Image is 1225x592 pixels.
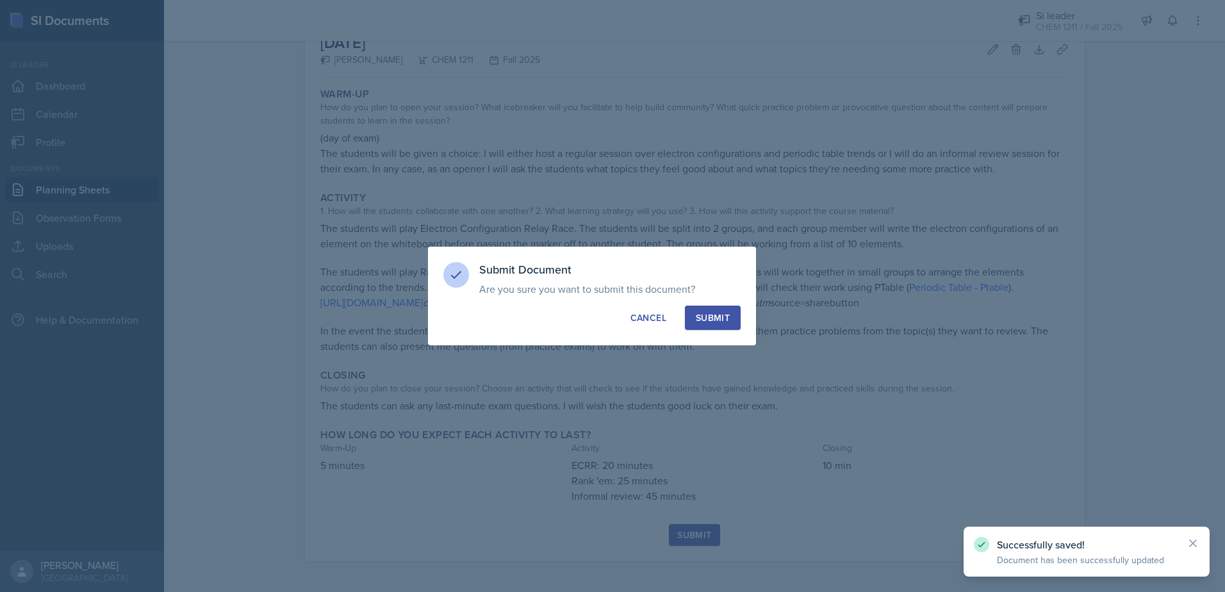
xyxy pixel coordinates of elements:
[997,554,1176,566] p: Document has been successfully updated
[685,306,741,330] button: Submit
[620,306,677,330] button: Cancel
[479,262,741,277] h3: Submit Document
[479,283,741,295] p: Are you sure you want to submit this document?
[997,538,1176,551] p: Successfully saved!
[630,311,666,324] div: Cancel
[696,311,730,324] div: Submit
